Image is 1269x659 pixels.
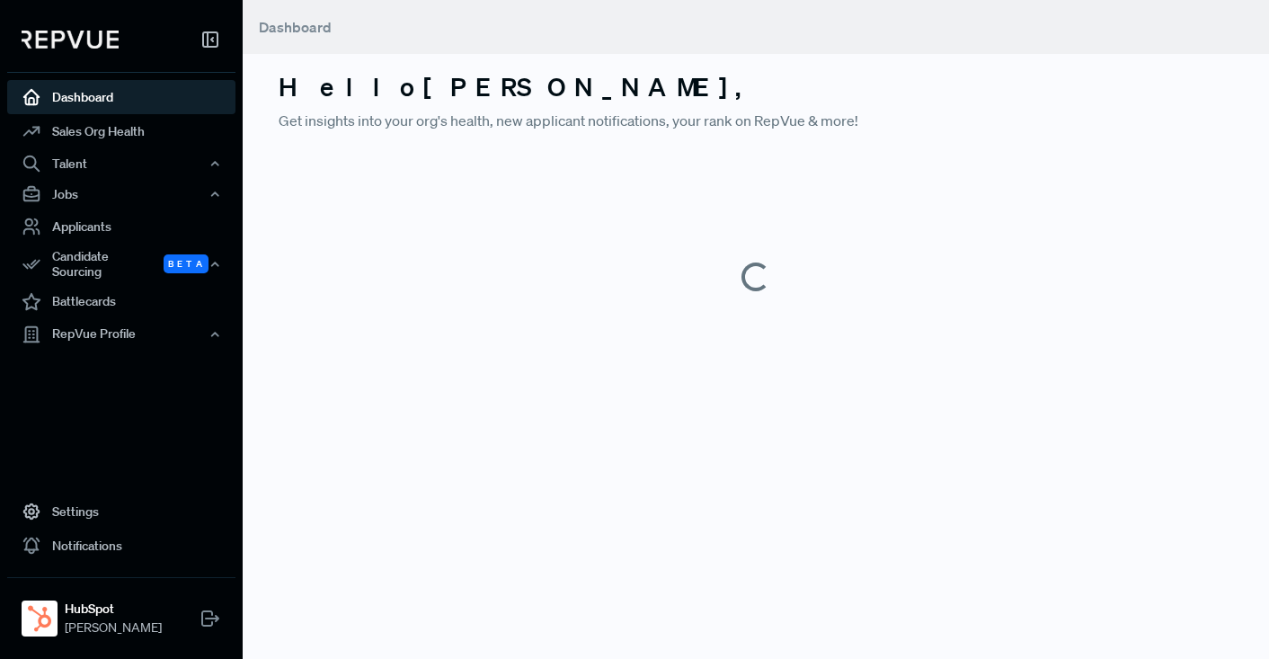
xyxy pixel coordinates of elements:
[7,285,235,319] a: Battlecards
[164,254,209,273] span: Beta
[7,80,235,114] a: Dashboard
[7,529,235,563] a: Notifications
[7,179,235,209] button: Jobs
[7,209,235,244] a: Applicants
[7,577,235,645] a: HubSpotHubSpot[PERSON_NAME]
[7,319,235,350] button: RepVue Profile
[259,18,332,36] span: Dashboard
[7,148,235,179] button: Talent
[7,244,235,285] div: Candidate Sourcing
[25,604,54,633] img: HubSpot
[7,494,235,529] a: Settings
[65,600,162,619] strong: HubSpot
[279,110,1233,131] p: Get insights into your org's health, new applicant notifications, your rank on RepVue & more!
[22,31,119,49] img: RepVue
[7,114,235,148] a: Sales Org Health
[279,72,1233,102] h3: Hello [PERSON_NAME] ,
[65,619,162,637] span: [PERSON_NAME]
[7,244,235,285] button: Candidate Sourcing Beta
